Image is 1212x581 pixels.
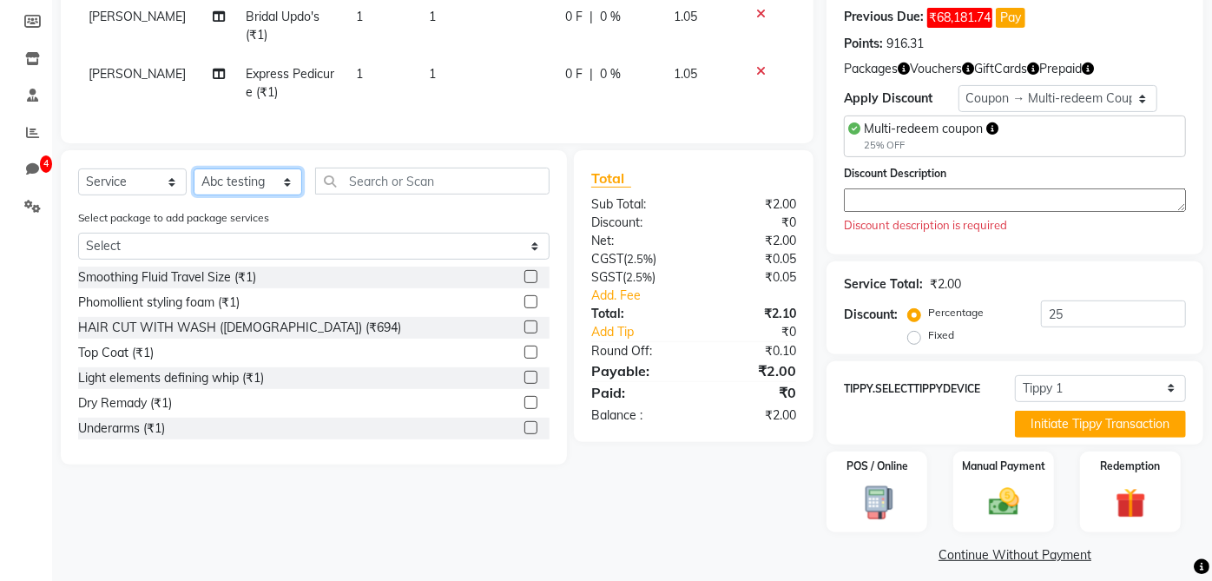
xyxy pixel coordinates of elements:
[78,344,154,362] div: Top Coat (₹1)
[694,342,809,360] div: ₹0.10
[846,459,908,474] label: POS / Online
[694,268,809,287] div: ₹0.05
[356,66,363,82] span: 1
[996,8,1025,28] button: Pay
[578,360,694,381] div: Payable:
[974,60,1027,78] span: GiftCards
[844,381,1015,397] label: TIPPY.SELECTTIPPYDEVICE
[429,66,436,82] span: 1
[927,8,992,28] span: ₹68,181.74
[601,8,622,26] span: 0 %
[78,419,165,438] div: Underarms (₹1)
[89,66,186,82] span: [PERSON_NAME]
[1106,485,1156,523] img: _gift.svg
[429,9,436,24] span: 1
[830,546,1200,564] a: Continue Without Payment
[315,168,550,195] input: Search or Scan
[928,305,984,320] label: Percentage
[578,323,713,341] a: Add Tip
[694,382,809,403] div: ₹0
[1101,459,1161,474] label: Redemption
[78,394,172,413] div: Dry Remady (₹1)
[356,9,363,24] span: 1
[590,8,594,26] span: |
[626,270,652,284] span: 2.5%
[910,60,962,78] span: Vouchers
[864,138,998,153] div: 25% OFF
[246,66,334,100] span: Express Pedicure (₹1)
[5,155,47,184] a: 4
[928,327,954,343] label: Fixed
[694,214,809,232] div: ₹0
[89,9,186,24] span: [PERSON_NAME]
[578,268,694,287] div: ( )
[590,65,594,83] span: |
[246,9,319,43] span: Bridal Updo's (₹1)
[578,342,694,360] div: Round Off:
[627,252,653,266] span: 2.5%
[578,305,694,323] div: Total:
[844,89,958,108] div: Apply Discount
[962,459,1045,474] label: Manual Payment
[844,306,898,324] div: Discount:
[591,269,622,285] span: SGST
[853,485,902,521] img: _pos-terminal.svg
[78,319,401,337] div: HAIR CUT WITH WASH ([DEMOGRAPHIC_DATA]) (₹694)
[979,485,1029,519] img: _cash.svg
[78,210,269,226] label: Select package to add package services
[864,121,983,136] span: Multi-redeem coupon
[578,382,694,403] div: Paid:
[578,406,694,425] div: Balance :
[578,287,809,305] a: Add. Fee
[1039,60,1082,78] span: Prepaid
[844,8,924,28] div: Previous Due:
[566,8,583,26] span: 0 F
[566,65,583,83] span: 0 F
[844,35,883,53] div: Points:
[578,250,694,268] div: ( )
[694,360,809,381] div: ₹2.00
[886,35,924,53] div: 916.31
[694,250,809,268] div: ₹0.05
[713,323,809,341] div: ₹0
[930,275,961,294] div: ₹2.00
[40,155,52,173] span: 4
[78,294,240,312] div: Phomollient styling foam (₹1)
[578,214,694,232] div: Discount:
[844,60,898,78] span: Packages
[844,275,923,294] div: Service Total:
[78,268,256,287] div: Smoothing Fluid Travel Size (₹1)
[844,217,1186,234] div: Discount description is required
[694,305,809,323] div: ₹2.10
[694,406,809,425] div: ₹2.00
[78,369,264,387] div: Light elements defining whip (₹1)
[578,195,694,214] div: Sub Total:
[601,65,622,83] span: 0 %
[674,9,697,24] span: 1.05
[591,251,623,267] span: CGST
[674,66,697,82] span: 1.05
[1015,411,1186,438] button: Initiate Tippy Transaction
[694,195,809,214] div: ₹2.00
[694,232,809,250] div: ₹2.00
[578,232,694,250] div: Net:
[591,169,631,188] span: Total
[844,166,946,182] label: Discount Description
